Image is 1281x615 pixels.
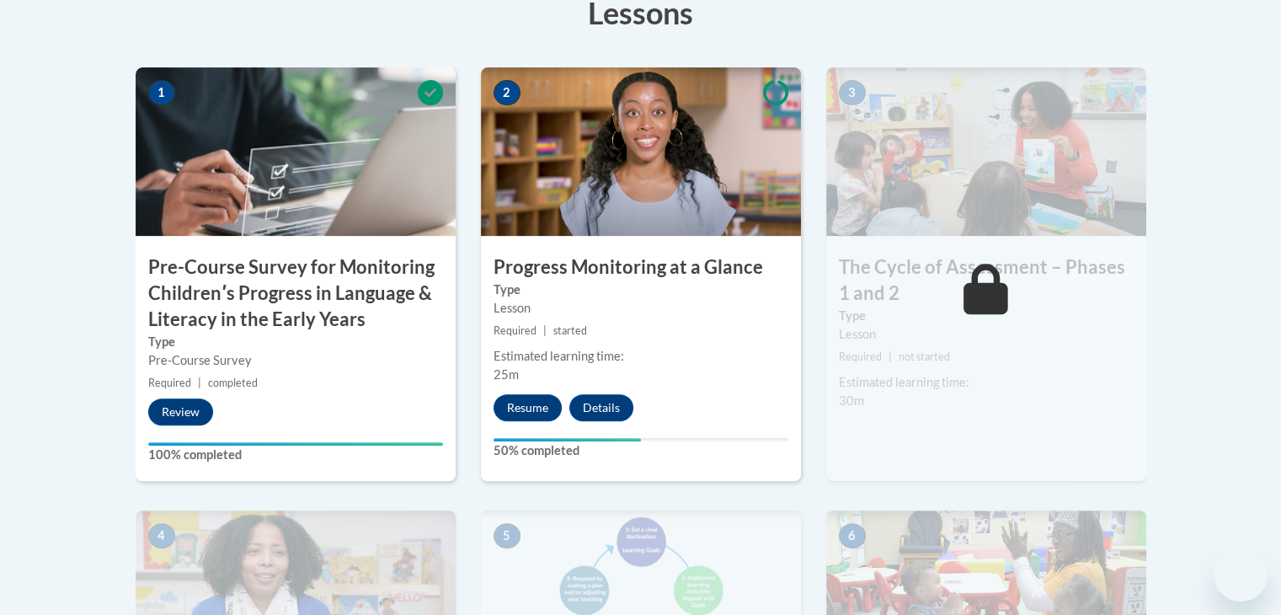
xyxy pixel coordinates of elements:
[1214,548,1268,602] iframe: Button to launch messaging window
[208,377,258,389] span: completed
[494,523,520,548] span: 5
[148,351,443,370] div: Pre-Course Survey
[494,299,788,318] div: Lesson
[494,347,788,366] div: Estimated learning time:
[494,441,788,460] label: 50% completed
[494,367,519,382] span: 25m
[494,80,520,105] span: 2
[494,438,641,441] div: Your progress
[553,324,587,337] span: started
[148,523,175,548] span: 4
[839,325,1134,344] div: Lesson
[494,281,788,299] label: Type
[148,398,213,425] button: Review
[839,350,882,363] span: Required
[826,254,1146,307] h3: The Cycle of Assessment – Phases 1 and 2
[481,254,801,281] h3: Progress Monitoring at a Glance
[494,394,562,421] button: Resume
[136,254,456,332] h3: Pre-Course Survey for Monitoring Childrenʹs Progress in Language & Literacy in the Early Years
[148,446,443,464] label: 100% completed
[839,393,864,408] span: 30m
[569,394,633,421] button: Details
[148,80,175,105] span: 1
[148,377,191,389] span: Required
[481,67,801,236] img: Course Image
[839,373,1134,392] div: Estimated learning time:
[839,523,866,548] span: 6
[494,324,536,337] span: Required
[543,324,547,337] span: |
[198,377,201,389] span: |
[136,67,456,236] img: Course Image
[889,350,892,363] span: |
[899,350,950,363] span: not started
[148,442,443,446] div: Your progress
[148,333,443,351] label: Type
[839,80,866,105] span: 3
[839,307,1134,325] label: Type
[826,67,1146,236] img: Course Image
